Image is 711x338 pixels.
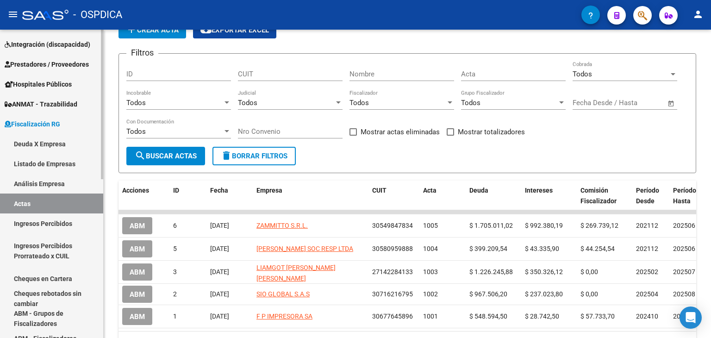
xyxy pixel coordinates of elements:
mat-icon: add [126,24,137,35]
span: Todos [126,127,146,136]
span: $ 350.326,12 [525,268,563,275]
datatable-header-cell: Acta [419,181,466,211]
span: LIAMGOT [PERSON_NAME] [PERSON_NAME] [256,264,336,282]
span: $ 967.506,20 [469,290,507,298]
button: ABM [122,240,152,257]
button: Crear Acta [118,22,186,38]
span: - OSPDICA [73,5,122,25]
span: 30716216795 [372,290,413,298]
span: 1005 [423,222,438,229]
button: ABM [122,263,152,281]
span: Todos [461,99,480,107]
datatable-header-cell: Período Desde [632,181,669,211]
button: Exportar EXCEL [193,22,276,38]
span: Deuda [469,187,488,194]
input: Fecha inicio [573,99,610,107]
span: 1 [173,313,177,320]
mat-icon: delete [221,150,232,161]
span: 202506 [673,245,695,252]
span: 27142284133 [372,268,413,275]
datatable-header-cell: Empresa [253,181,368,211]
span: [PERSON_NAME] SOC RESP LTDA [256,245,353,252]
span: Mostrar totalizadores [458,126,525,138]
button: Open calendar [666,98,677,109]
mat-icon: menu [7,9,19,20]
span: Período Hasta [673,187,696,205]
span: Todos [126,99,146,107]
span: Acciones [122,187,149,194]
span: Fiscalización RG [5,119,60,129]
span: ABM [130,245,145,253]
span: Integración (discapacidad) [5,39,90,50]
span: ABM [130,290,145,299]
span: $ 548.594,50 [469,313,507,320]
span: $ 0,00 [580,290,598,298]
span: $ 237.023,80 [525,290,563,298]
span: 202504 [636,290,658,298]
span: ABM [130,268,145,276]
span: [DATE] [210,290,229,298]
span: Fecha [210,187,228,194]
span: Todos [349,99,369,107]
span: 30549847834 [372,222,413,229]
mat-icon: cloud_download [200,24,212,35]
span: 202112 [636,245,658,252]
span: 202502 [636,268,658,275]
span: 202507 [673,313,695,320]
span: $ 269.739,12 [580,222,618,229]
datatable-header-cell: Comisión Fiscalizador [577,181,632,211]
span: [DATE] [210,268,229,275]
h3: Filtros [126,46,158,59]
span: Período Desde [636,187,659,205]
span: F P IMPRESORA SA [256,313,312,320]
span: 1004 [423,245,438,252]
span: ID [173,187,179,194]
span: 6 [173,222,177,229]
span: ABM [130,222,145,230]
input: Fecha fin [618,99,663,107]
span: [DATE] [210,245,229,252]
span: [DATE] [210,222,229,229]
span: 202507 [673,268,695,275]
span: $ 399.209,54 [469,245,507,252]
span: 5 [173,245,177,252]
span: Todos [573,70,592,78]
button: ABM [122,286,152,303]
span: 202508 [673,290,695,298]
span: 1002 [423,290,438,298]
span: ZAMMITTO S.R.L. [256,222,308,229]
span: $ 0,00 [580,268,598,275]
span: $ 28.742,50 [525,313,559,320]
span: Intereses [525,187,553,194]
span: Empresa [256,187,282,194]
span: 1003 [423,268,438,275]
mat-icon: person [692,9,704,20]
span: $ 1.226.245,88 [469,268,513,275]
span: Prestadores / Proveedores [5,59,89,69]
button: Buscar Actas [126,147,205,165]
datatable-header-cell: CUIT [368,181,419,211]
span: SIO GLOBAL S.A.S [256,290,310,298]
span: 2 [173,290,177,298]
span: Mostrar actas eliminadas [361,126,440,138]
span: $ 1.705.011,02 [469,222,513,229]
mat-icon: search [135,150,146,161]
span: Crear Acta [126,26,179,34]
button: ABM [122,308,152,325]
span: 202410 [636,313,658,320]
datatable-header-cell: ID [169,181,206,211]
datatable-header-cell: Fecha [206,181,253,211]
span: $ 992.380,19 [525,222,563,229]
span: 202112 [636,222,658,229]
button: ABM [122,217,152,234]
span: Comisión Fiscalizador [580,187,617,205]
span: 30580959888 [372,245,413,252]
datatable-header-cell: Intereses [521,181,577,211]
span: Buscar Actas [135,152,197,160]
span: Borrar Filtros [221,152,287,160]
span: $ 44.254,54 [580,245,615,252]
datatable-header-cell: Período Hasta [669,181,706,211]
span: $ 43.335,90 [525,245,559,252]
span: $ 57.733,70 [580,313,615,320]
span: ANMAT - Trazabilidad [5,99,77,109]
